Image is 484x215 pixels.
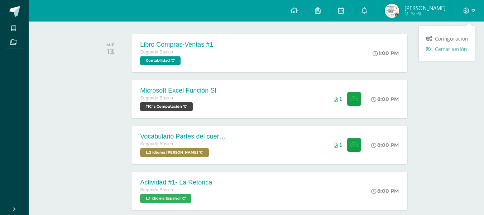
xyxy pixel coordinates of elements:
[106,47,115,56] div: 13
[371,142,399,148] div: 8:00 PM
[140,133,226,140] div: Vocabulario Partes del cuerpo
[140,102,193,111] span: TIC´s Computación 'C'
[435,35,468,42] span: Configuración
[334,142,342,148] div: Archivos entregados
[140,87,216,94] div: Microsoft Excel Función SI
[339,96,342,102] span: 1
[373,50,399,56] div: 1:00 PM
[404,4,446,11] span: [PERSON_NAME]
[140,141,173,146] span: Segundo Básico
[334,96,342,102] div: Archivos entregados
[140,187,173,192] span: Segundo Básico
[140,148,209,157] span: L.2 Idioma Maya Kaqchikel 'C'
[140,50,173,55] span: Segundo Básico
[419,33,475,44] a: Configuración
[371,96,399,102] div: 8:00 PM
[140,179,212,186] div: Actividad #1- La Retórica
[419,44,475,54] a: Cerrar sesión
[404,11,446,17] span: Mi Perfil
[385,4,399,18] img: c42d6a8f9ef243f3af6f6b118347a7e0.png
[140,194,191,203] span: L.1 Idioma Español 'C'
[140,56,181,65] span: Contabilidad 'C'
[435,46,467,52] span: Cerrar sesión
[140,95,173,101] span: Segundo Básico
[106,42,115,47] div: MIÉ
[140,41,213,48] div: Libro Compras-Ventas #1
[371,188,399,194] div: 8:00 PM
[339,142,342,148] span: 1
